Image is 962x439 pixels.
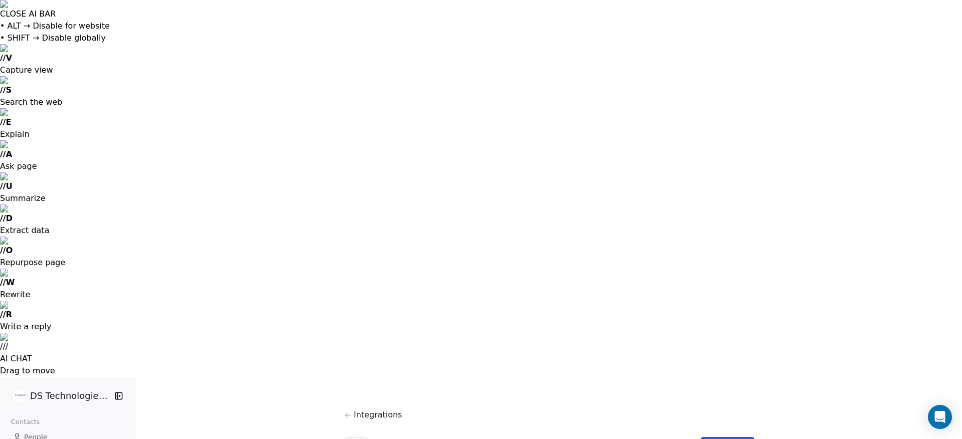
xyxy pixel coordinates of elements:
[344,409,754,429] a: Integrations
[30,389,111,402] span: DS Technologies Inc
[354,409,402,421] span: Integrations
[14,390,26,402] img: DS%20Updated%20Logo.jpg
[7,414,44,429] span: Contacts
[928,405,952,429] div: Open Intercom Messenger
[12,387,107,404] button: DS Technologies Inc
